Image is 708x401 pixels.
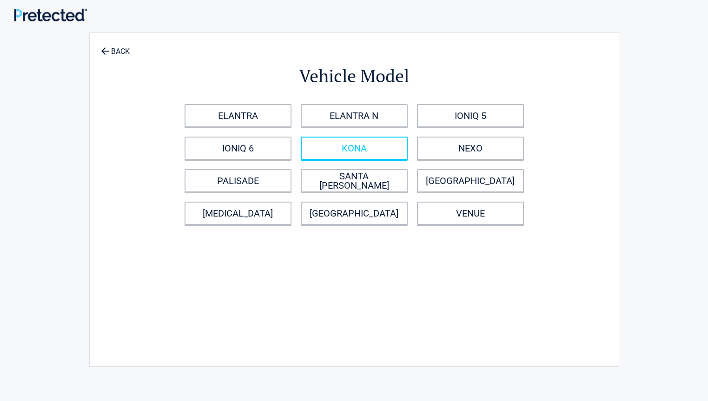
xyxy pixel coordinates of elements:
[185,202,291,225] a: [MEDICAL_DATA]
[14,8,87,21] img: Main Logo
[99,39,132,55] a: BACK
[185,104,291,127] a: ELANTRA
[185,169,291,192] a: PALISADE
[301,202,408,225] a: [GEOGRAPHIC_DATA]
[417,169,524,192] a: [GEOGRAPHIC_DATA]
[417,202,524,225] a: VENUE
[301,169,408,192] a: SANTA [PERSON_NAME]
[301,137,408,160] a: KONA
[301,104,408,127] a: ELANTRA N
[417,104,524,127] a: IONIQ 5
[185,137,291,160] a: IONIQ 6
[141,64,568,88] h2: Vehicle Model
[417,137,524,160] a: NEXO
